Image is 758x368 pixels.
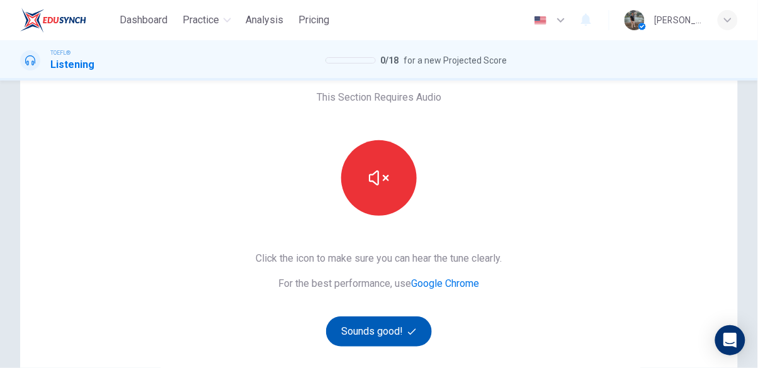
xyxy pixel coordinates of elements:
img: Profile picture [625,10,645,30]
span: 0 / 18 [381,53,399,68]
a: EduSynch logo [20,8,115,33]
span: Click the icon to make sure you can hear the tune clearly. [256,251,502,266]
h1: Listening [50,57,94,72]
button: Dashboard [115,9,173,31]
span: For the best performance, use [256,276,502,291]
span: Analysis [246,13,284,28]
span: TOEFL® [50,48,71,57]
button: Analysis [241,9,289,31]
button: Sounds good! [326,316,432,347]
button: Practice [178,9,236,31]
span: Practice [183,13,220,28]
img: EduSynch logo [20,8,86,33]
div: Open Intercom Messenger [715,325,745,355]
span: Dashboard [120,13,168,28]
div: [PERSON_NAME] [655,13,703,28]
a: Google Chrome [412,277,480,289]
span: for a new Projected Score [404,53,507,68]
img: en [533,16,548,25]
span: Pricing [299,13,330,28]
span: This Section Requires Audio [317,90,441,105]
button: Pricing [294,9,335,31]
